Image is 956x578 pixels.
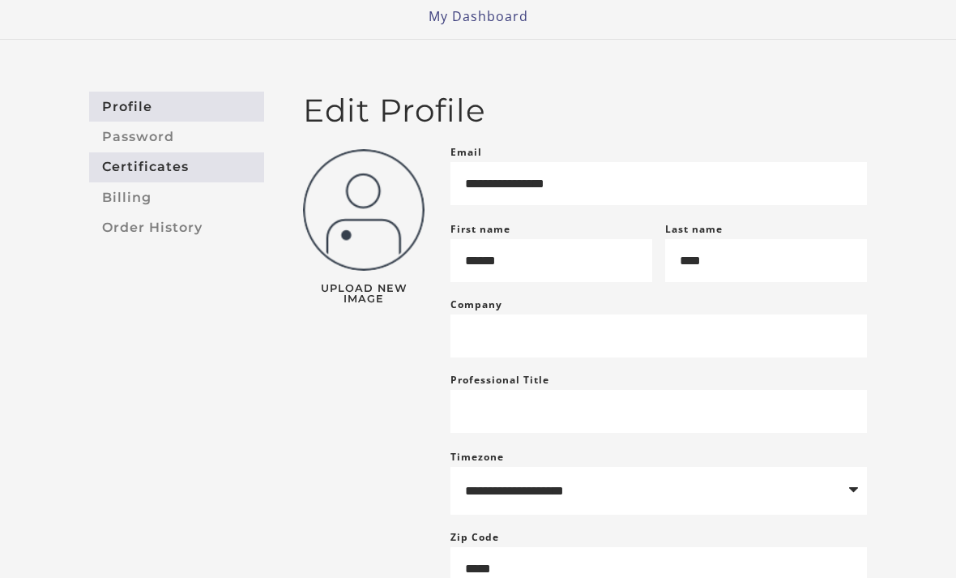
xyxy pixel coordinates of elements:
[665,222,723,236] label: Last name
[450,370,549,390] label: Professional Title
[303,284,425,305] span: Upload New Image
[450,143,482,162] label: Email
[89,152,264,182] a: Certificates
[450,295,502,315] label: Company
[450,528,499,547] label: Zip Code
[89,122,264,152] a: Password
[89,212,264,242] a: Order History
[450,450,504,464] label: Timezone
[89,182,264,212] a: Billing
[450,222,510,236] label: First name
[429,7,528,25] a: My Dashboard
[303,92,867,130] h2: Edit Profile
[89,92,264,122] a: Profile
